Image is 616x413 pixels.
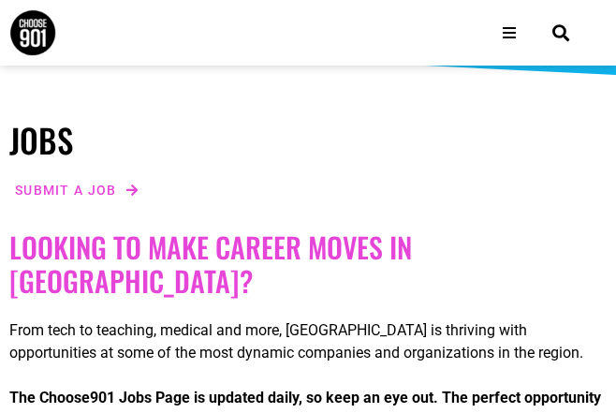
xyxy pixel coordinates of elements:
[9,178,144,202] a: Submit a job
[15,184,117,197] span: Submit a job
[492,16,526,50] div: Open/Close Menu
[9,230,607,298] h2: Looking to make career moves in [GEOGRAPHIC_DATA]?
[9,319,607,364] p: From tech to teaching, medical and more, [GEOGRAPHIC_DATA] is thriving with opportunities at some...
[9,120,607,159] h1: Jobs
[545,18,576,49] div: Search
